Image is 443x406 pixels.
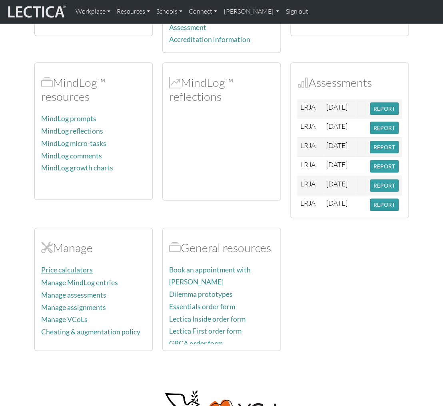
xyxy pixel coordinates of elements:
[169,326,241,335] a: Lectica First order form
[41,75,53,90] span: MindLog™ resources
[186,3,220,20] a: Connect
[41,241,146,255] h2: Manage
[326,102,347,111] span: [DATE]
[41,139,106,148] a: MindLog micro-tasks
[41,266,93,274] a: Price calculators
[169,266,251,286] a: Book an appointment with [PERSON_NAME]
[41,303,106,311] a: Manage assignments
[297,75,309,90] span: Assessments
[169,12,265,32] a: FOLA—Foundations of Lectical Assessment
[41,240,53,255] span: Manage
[370,160,399,172] button: REPORT
[326,122,347,130] span: [DATE]
[297,156,323,176] td: LRJA
[169,314,245,323] a: Lectica Inside order form
[370,141,399,153] button: REPORT
[41,315,88,323] a: Manage VCoLs
[41,327,140,336] a: Cheating & augmentation policy
[169,302,235,310] a: Essentials order form
[297,137,323,156] td: LRJA
[220,3,282,20] a: [PERSON_NAME]
[169,290,233,298] a: Dilemma prototypes
[41,152,102,160] a: MindLog comments
[297,76,402,90] h2: Assessments
[41,114,96,123] a: MindLog prompts
[282,3,311,20] a: Sign out
[297,118,323,137] td: LRJA
[114,3,153,20] a: Resources
[169,75,181,90] span: MindLog
[169,241,274,255] h2: General resources
[326,160,347,169] span: [DATE]
[370,122,399,134] button: REPORT
[41,164,113,172] a: MindLog growth charts
[169,240,181,255] span: Resources
[41,290,106,299] a: Manage assessments
[326,198,347,207] span: [DATE]
[169,35,250,44] a: Accreditation information
[41,76,146,103] h2: MindLog™ resources
[326,141,347,150] span: [DATE]
[169,339,223,347] a: GRCA order form
[297,195,323,214] td: LRJA
[370,179,399,192] button: REPORT
[297,99,323,118] td: LRJA
[41,278,118,286] a: Manage MindLog entries
[370,198,399,211] button: REPORT
[72,3,114,20] a: Workplace
[297,176,323,195] td: LRJA
[370,102,399,115] button: REPORT
[326,179,347,188] span: [DATE]
[169,76,274,103] h2: MindLog™ reflections
[41,127,103,135] a: MindLog reflections
[153,3,186,20] a: Schools
[6,4,66,19] img: lecticalive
